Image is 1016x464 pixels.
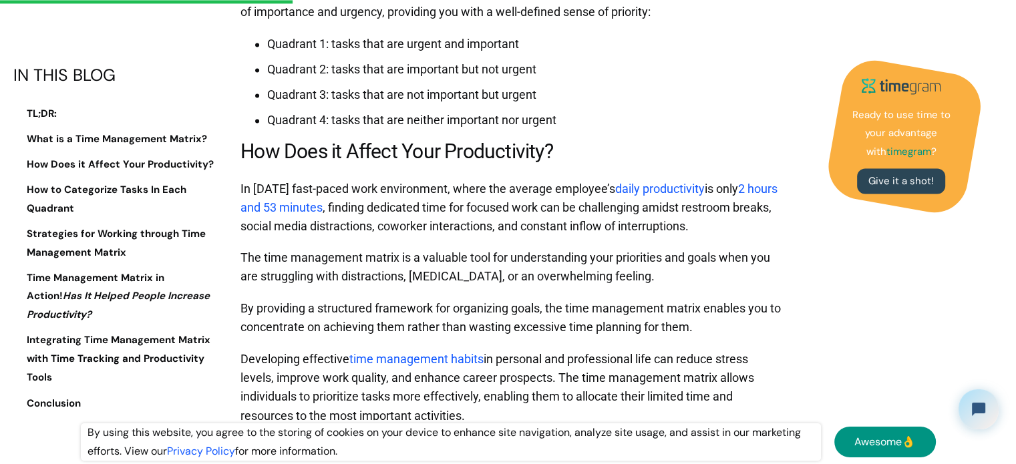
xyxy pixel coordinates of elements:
[240,292,782,343] p: By providing a structured framework for organizing goals, the time management matrix enables you ...
[13,156,214,175] a: How Does it Affect Your Productivity?
[267,35,782,53] li: Quadrant 1: tasks that are urgent and important
[27,334,210,385] strong: Integrating Time Management Matrix with Time Tracking and Productivity Tools
[13,225,214,262] a: Strategies for Working through Time Management Matrix
[267,60,782,79] li: Quadrant 2: tasks that are important but not urgent
[27,271,210,322] strong: Time Management Matrix in Action!
[240,343,782,431] p: Developing effective in personal and professional life can reduce stress levels, improve work qua...
[240,242,782,292] p: The time management matrix is a valuable tool for understanding your priorities and goals when yo...
[267,85,782,104] li: Quadrant 3: tasks that are not important but urgent
[13,131,214,150] a: What is a Time Management Matrix?
[27,227,206,259] strong: Strategies for Working through Time Management Matrix
[13,182,214,219] a: How to Categorize Tasks In Each Quadrant
[167,444,235,458] a: Privacy Policy
[27,107,57,121] strong: TL;DR:
[240,173,782,242] p: In [DATE] fast-paced work environment, where the average employee’s is only , finding dedicated t...
[267,111,782,130] li: Quadrant 4: tasks that are neither important nor urgent
[27,397,81,410] strong: Conclusion
[834,427,936,457] a: Awesome👌
[13,332,214,388] a: Integrating Time Management Matrix with Time Tracking and Productivity Tools
[13,67,214,85] div: IN THIS BLOG
[27,184,186,216] strong: How to Categorize Tasks In Each Quadrant
[13,269,214,325] a: Time Management Matrix in Action!Has It Helped People Increase Productivity?
[240,136,782,166] h2: How Does it Affect Your Productivity?
[854,73,948,99] img: timegram logo
[81,423,821,461] div: By using this website, you agree to the storing of cookies on your device to enhance site navigat...
[13,395,214,413] a: Conclusion
[886,146,930,159] strong: timegram
[857,169,945,194] a: Give it a shot!
[615,182,705,196] a: daily productivity
[947,378,1010,441] iframe: Tidio Chat
[349,352,484,366] a: time management habits
[13,105,214,124] a: TL;DR:
[27,290,210,322] em: Has It Helped People Increase Productivity?
[848,106,955,162] p: Ready to use time to your advantage with ?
